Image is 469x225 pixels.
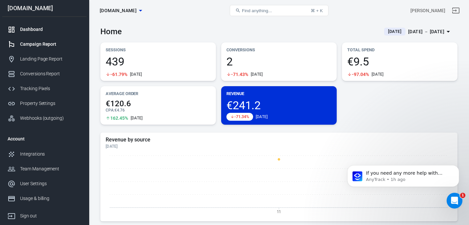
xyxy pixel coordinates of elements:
div: [DATE] [131,115,143,121]
h5: Revenue by source [106,137,452,143]
p: Total Spend [347,46,452,53]
span: 2 [226,56,331,67]
div: Webhooks (outgoing) [20,115,81,122]
span: €241.2 [226,100,331,111]
p: Sessions [106,46,211,53]
iframe: Intercom notifications message [337,151,469,207]
span: 162.45% [110,116,128,120]
a: Tracking Pixels [2,81,87,96]
div: User Settings [20,180,81,187]
span: 439 [106,56,211,67]
div: [DATE] [372,72,384,77]
span: €4.76 [115,108,125,113]
a: User Settings [2,176,87,191]
span: [DATE] [385,28,404,35]
li: Account [2,131,87,147]
div: Team Management [20,165,81,172]
p: Revenue [226,90,331,97]
div: Property Settings [20,100,81,107]
tspan: 11 [277,209,281,214]
span: -61.79% [110,72,127,77]
div: Dashboard [20,26,81,33]
span: casatech-es.com [100,7,137,15]
div: Conversions Report [20,70,81,77]
a: Sign out [2,206,87,223]
a: Campaign Report [2,37,87,52]
div: [DATE] [256,114,268,119]
button: [DATE][DATE] － [DATE] [379,26,457,37]
span: -97.04% [352,72,369,77]
a: Usage & billing [2,191,87,206]
div: Integrations [20,151,81,158]
div: Sign out [20,213,81,219]
span: 1 [460,193,465,198]
div: Account id: VW6wEJAx [410,7,445,14]
span: €120.6 [106,100,211,108]
div: ⌘ + K [311,8,323,13]
a: Integrations [2,147,87,162]
a: Webhooks (outgoing) [2,111,87,126]
div: [DATE] － [DATE] [408,28,444,36]
div: [DOMAIN_NAME] [2,5,87,11]
span: CPA : [106,108,115,113]
span: -71.34% [234,115,249,119]
div: [DATE] [106,144,452,149]
button: Find anything...⌘ + K [230,5,328,16]
p: Average Order [106,90,211,97]
div: [DATE] [130,72,142,77]
iframe: Intercom live chat [447,193,462,209]
a: Conversions Report [2,66,87,81]
a: Dashboard [2,22,87,37]
div: Landing Page Report [20,56,81,63]
span: -71.43% [231,72,248,77]
a: Sign out [448,3,464,18]
a: Team Management [2,162,87,176]
span: Find anything... [242,8,272,13]
a: Property Settings [2,96,87,111]
span: €9.5 [347,56,452,67]
div: Usage & billing [20,195,81,202]
div: [DATE] [251,72,263,77]
h3: Home [100,27,122,36]
div: Campaign Report [20,41,81,48]
div: Tracking Pixels [20,85,81,92]
p: Conversions [226,46,331,53]
button: [DOMAIN_NAME] [97,5,144,17]
a: Landing Page Report [2,52,87,66]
